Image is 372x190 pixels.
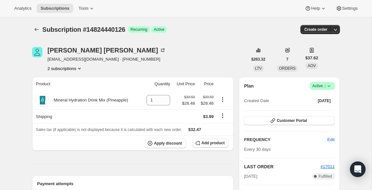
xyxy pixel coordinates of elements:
button: Product actions [217,96,228,103]
button: [DATE] [314,96,335,105]
span: $3.99 [203,114,214,119]
button: Subscriptions [37,4,73,13]
button: Customer Portal [244,116,334,125]
th: Quantity [141,77,172,91]
span: ORDERS [279,66,296,71]
button: Edit [323,135,338,145]
div: Mineral Hydration Drink Mix (Pineapple) [49,97,128,103]
span: | [324,83,325,89]
span: Customer Portal [277,118,307,123]
span: Apply discount [154,141,182,146]
button: Product actions [48,65,83,72]
span: $263.32 [251,57,265,62]
span: Subscription #14824440126 [42,26,125,33]
button: Create order [300,25,331,34]
h2: FREQUENCY [244,137,327,143]
button: Subscriptions [32,25,41,34]
h2: Payment attempts [37,181,229,187]
small: $33.50 [203,95,214,99]
span: $37.62 [305,55,318,61]
button: Help [301,4,330,13]
a: #17011 [320,164,334,169]
small: $33.50 [184,95,195,99]
img: product img [36,94,49,107]
h2: LAST ORDER [244,163,320,170]
span: Recurring [131,27,147,32]
span: 7 [286,57,288,62]
span: Help [311,6,320,11]
span: Carrie Bruchey [32,47,42,57]
span: [DATE] [244,173,257,180]
span: Settings [342,6,358,11]
div: Open Intercom Messenger [350,161,366,177]
button: Apply discount [145,138,186,148]
span: Active [312,83,332,89]
button: Analytics [10,4,35,13]
span: Analytics [14,6,31,11]
span: Subscriptions [41,6,69,11]
h2: Plan [244,83,254,89]
button: 7 [282,55,292,64]
button: $263.32 [248,55,269,64]
span: $32.47 [188,127,201,132]
button: #17011 [320,163,334,170]
th: Shipping [32,109,142,124]
span: Tools [78,6,88,11]
span: $28.48 [182,100,195,107]
span: Every 30 days [244,147,271,152]
span: Add product [202,140,225,146]
div: [PERSON_NAME] [PERSON_NAME] [48,47,166,53]
button: Shipping actions [217,112,228,119]
th: Price [197,77,216,91]
button: Tools [75,4,99,13]
span: AOV [308,64,316,68]
span: Sales tax (if applicable) is not displayed because it is calculated with each new order. [36,127,182,132]
span: Fulfilled [319,174,332,179]
button: Settings [332,4,362,13]
span: Edit [327,137,334,143]
span: [EMAIL_ADDRESS][DOMAIN_NAME] · [PHONE_NUMBER] [48,56,166,63]
span: LTV [255,66,262,71]
span: Created Date [244,98,269,104]
button: Add product [192,138,228,148]
span: $28.48 [199,100,214,107]
th: Product [32,77,142,91]
span: [DATE] [318,98,331,103]
th: Unit Price [172,77,197,91]
span: Create order [304,27,327,32]
span: Active [154,27,165,32]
